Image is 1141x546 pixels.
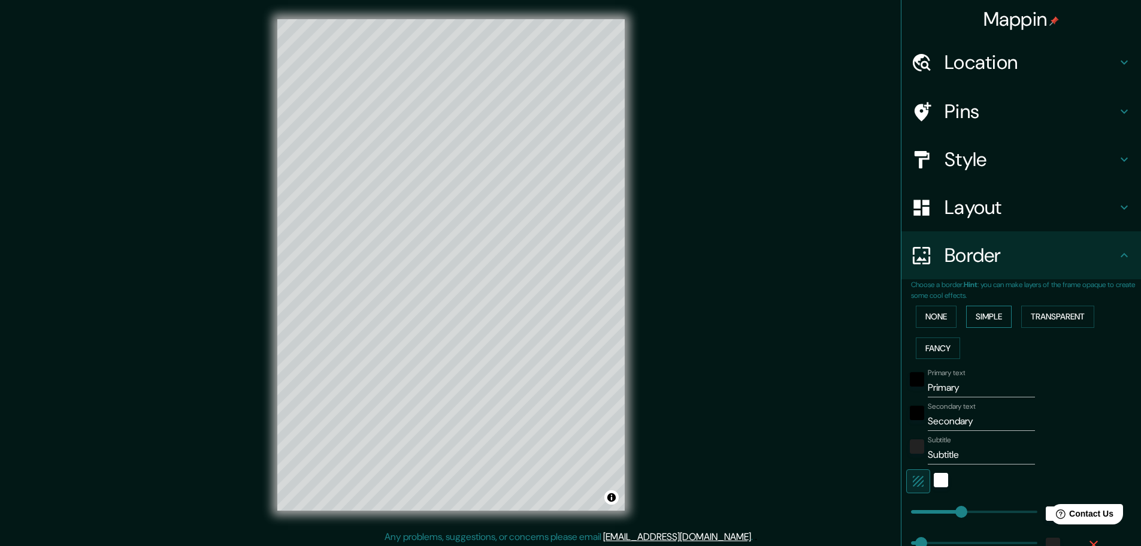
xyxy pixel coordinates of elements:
[603,530,751,543] a: [EMAIL_ADDRESS][DOMAIN_NAME]
[901,231,1141,279] div: Border
[755,530,757,544] div: .
[1049,16,1059,26] img: pin-icon.png
[928,435,951,445] label: Subtitle
[934,473,948,487] button: white
[604,490,619,505] button: Toggle attribution
[1034,499,1128,533] iframe: Help widget launcher
[945,99,1117,123] h4: Pins
[916,306,957,328] button: None
[901,135,1141,183] div: Style
[910,372,924,387] button: black
[983,7,1060,31] h4: Mappin
[385,530,753,544] p: Any problems, suggestions, or concerns please email .
[910,439,924,454] button: color-222222
[753,530,755,544] div: .
[945,195,1117,219] h4: Layout
[928,368,965,378] label: Primary text
[911,279,1141,301] p: Choose a border. : you can make layers of the frame opaque to create some cool effects.
[901,183,1141,231] div: Layout
[928,402,976,412] label: Secondary text
[916,337,960,360] button: Fancy
[901,38,1141,86] div: Location
[1021,306,1094,328] button: Transparent
[945,50,1117,74] h4: Location
[945,243,1117,267] h4: Border
[966,306,1012,328] button: Simple
[901,88,1141,135] div: Pins
[910,406,924,420] button: black
[964,280,977,289] b: Hint
[945,147,1117,171] h4: Style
